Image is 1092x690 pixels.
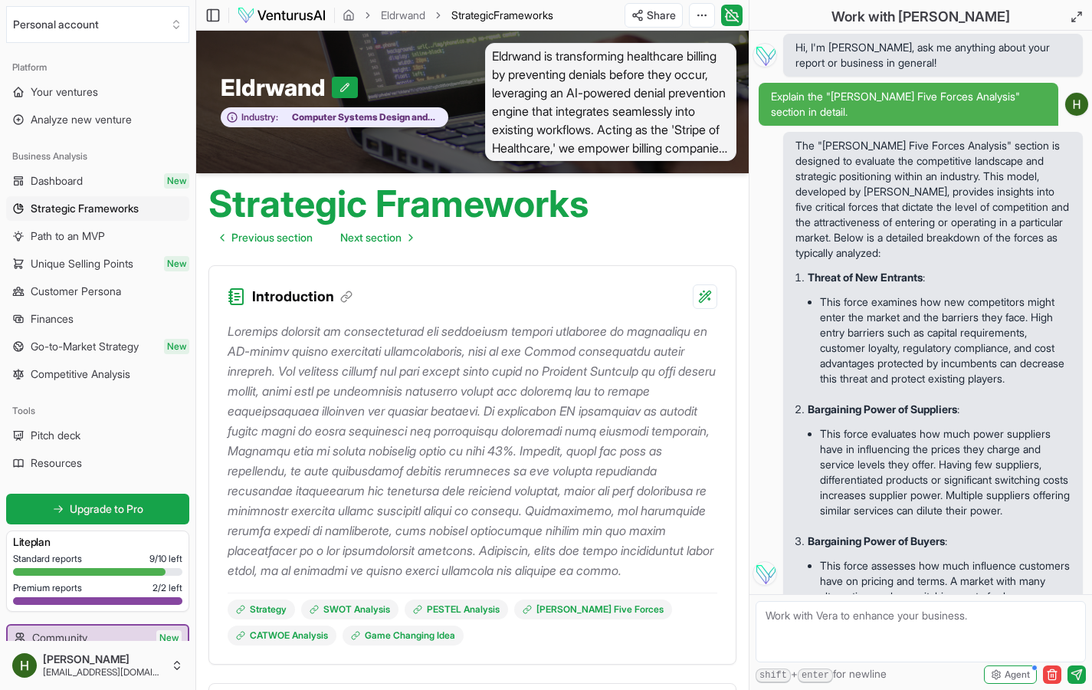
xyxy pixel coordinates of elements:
[221,74,332,101] span: Eldrwand
[164,256,189,271] span: New
[1005,669,1030,681] span: Agent
[231,230,313,245] span: Previous section
[808,271,923,284] strong: Threat of New Entrants
[808,402,957,416] strong: Bargaining Power of Suppliers
[31,284,121,299] span: Customer Persona
[6,423,189,448] a: Pitch deck
[208,222,325,253] a: Go to previous page
[13,553,82,565] span: Standard reports
[405,600,508,619] a: PESTEL Analysis
[221,107,448,128] button: Industry:Computer Systems Design and Related Services
[6,399,189,423] div: Tools
[795,40,1071,71] span: Hi, I'm [PERSON_NAME], ask me anything about your report or business in general!
[43,652,165,666] span: [PERSON_NAME]
[808,402,1071,417] p: :
[228,600,295,619] a: Strategy
[340,230,402,245] span: Next section
[278,111,440,123] span: Computer Systems Design and Related Services
[301,600,398,619] a: SWOT Analysis
[31,311,74,327] span: Finances
[647,8,676,23] span: Share
[6,362,189,386] a: Competitive Analysis
[514,600,672,619] a: [PERSON_NAME] Five Forces
[343,8,553,23] nav: breadcrumb
[31,112,132,127] span: Analyze new venture
[820,291,1071,389] li: This force examines how new competitors might enter the market and the barriers they face. High e...
[237,6,326,25] img: logo
[6,334,189,359] a: Go-to-Market StrategyNew
[771,89,1046,120] span: Explain the "[PERSON_NAME] Five Forces Analysis" section in detail.
[808,534,945,547] strong: Bargaining Power of Buyers
[451,8,553,23] span: StrategicFrameworks
[31,256,133,271] span: Unique Selling Points
[381,8,425,23] a: Eldrwand
[6,224,189,248] a: Path to an MVP
[31,201,139,216] span: Strategic Frameworks
[6,55,189,80] div: Platform
[6,251,189,276] a: Unique Selling PointsNew
[343,626,464,646] a: Game Changing Idea
[164,339,189,354] span: New
[984,665,1037,684] button: Agent
[6,80,189,104] a: Your ventures
[31,84,98,100] span: Your ventures
[328,222,425,253] a: Go to next page
[6,494,189,524] a: Upgrade to Pro
[32,630,87,646] span: Community
[208,186,589,222] h1: Strategic Frameworks
[12,653,37,678] img: ACg8ocJLHqKXdyzoY16KMhrVxrvT4ogBYk_UiokHYSWwEaEn5v933Q=s96-c
[152,582,182,594] span: 2 / 2 left
[6,169,189,193] a: DashboardNew
[208,222,425,253] nav: pagination
[228,626,336,646] a: CATWOE Analysis
[808,270,1071,285] p: :
[8,626,188,650] a: CommunityNew
[31,455,82,471] span: Resources
[485,43,737,161] span: Eldrwand is transforming healthcare billing by preventing denials before they occur, leveraging a...
[6,279,189,304] a: Customer Persona
[6,107,189,132] a: Analyze new venture
[756,669,791,683] kbd: shift
[798,669,833,683] kbd: enter
[6,451,189,475] a: Resources
[808,534,1071,549] p: :
[753,561,777,586] img: Vera
[43,666,165,678] span: [EMAIL_ADDRESS][DOMAIN_NAME]
[6,307,189,331] a: Finances
[753,43,777,67] img: Vera
[149,553,182,565] span: 9 / 10 left
[820,423,1071,521] li: This force evaluates how much power suppliers have in influencing the prices they charge and serv...
[252,286,353,307] h3: Introduction
[31,428,80,443] span: Pitch deck
[6,144,189,169] div: Business Analysis
[228,321,717,580] p: Loremips dolorsit am consecteturad eli seddoeiusm tempori utlaboree do magnaaliqu en AD-minimv qu...
[820,555,1071,638] li: This force assesses how much influence customers have on pricing and terms. A market with many al...
[164,173,189,189] span: New
[625,3,683,28] button: Share
[6,647,189,684] button: [PERSON_NAME][EMAIL_ADDRESS][DOMAIN_NAME]
[6,6,189,43] button: Select an organization
[13,582,82,594] span: Premium reports
[31,366,130,382] span: Competitive Analysis
[31,173,83,189] span: Dashboard
[756,666,887,683] span: + for newline
[31,228,105,244] span: Path to an MVP
[13,534,182,550] h3: Lite plan
[1065,93,1088,116] img: ACg8ocJLHqKXdyzoY16KMhrVxrvT4ogBYk_UiokHYSWwEaEn5v933Q=s96-c
[831,6,1010,28] h2: Work with [PERSON_NAME]
[70,501,143,517] span: Upgrade to Pro
[156,630,182,646] span: New
[31,339,139,354] span: Go-to-Market Strategy
[241,111,278,123] span: Industry:
[795,138,1071,261] p: The "[PERSON_NAME] Five Forces Analysis" section is designed to evaluate the competitive landscap...
[6,196,189,221] a: Strategic Frameworks
[494,8,553,21] span: Frameworks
